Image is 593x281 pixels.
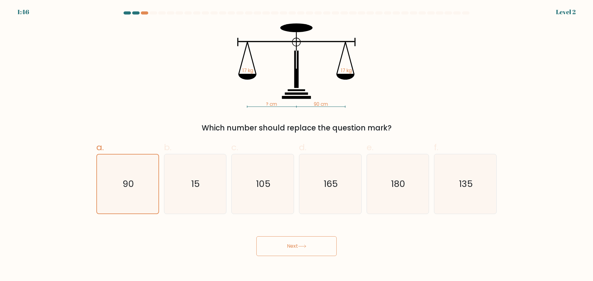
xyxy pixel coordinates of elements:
[459,178,473,190] text: 135
[266,101,277,108] tspan: ? cm
[324,178,338,190] text: 165
[164,141,171,153] span: b.
[341,68,352,74] tspan: 17 kg
[299,141,306,153] span: d.
[256,178,271,190] text: 105
[100,122,493,134] div: Which number should replace the question mark?
[17,7,29,17] div: 1:46
[123,178,134,190] text: 90
[231,141,238,153] span: c.
[434,141,438,153] span: f.
[367,141,373,153] span: e.
[391,178,406,190] text: 180
[96,141,104,153] span: a.
[242,68,253,74] tspan: 17 kg
[256,236,337,256] button: Next
[314,101,328,108] tspan: 90 cm
[191,178,200,190] text: 15
[556,7,576,17] div: Level 2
